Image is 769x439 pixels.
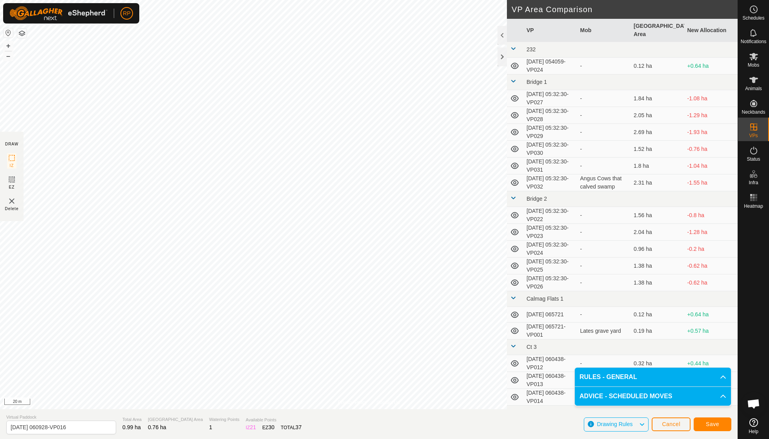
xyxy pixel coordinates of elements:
[122,424,141,430] span: 0.99 ha
[580,174,628,191] div: Angus Cows that calved swamp
[9,6,108,20] img: Gallagher Logo
[749,429,758,434] span: Help
[250,424,256,430] span: 21
[4,28,13,38] button: Reset Map
[745,86,762,91] span: Animals
[122,416,142,423] span: Total Area
[6,414,116,421] span: Virtual Paddock
[209,424,212,430] span: 1
[580,359,628,368] div: -
[684,258,738,274] td: -0.62 ha
[684,124,738,141] td: -1.93 ha
[7,196,16,206] img: VP
[527,296,563,302] span: Calmag Flats 1
[9,184,15,190] span: EZ
[631,124,684,141] td: 2.69 ha
[523,158,577,174] td: [DATE] 05:32:30-VP031
[749,180,758,185] span: Infra
[527,46,536,53] span: 232
[580,128,628,136] div: -
[523,241,577,258] td: [DATE] 05:32:30-VP024
[684,307,738,323] td: +0.64 ha
[523,355,577,372] td: [DATE] 060438-VP012
[523,107,577,124] td: [DATE] 05:32:30-VP028
[523,124,577,141] td: [DATE] 05:32:30-VP029
[527,79,547,85] span: Bridge 1
[123,9,130,18] span: RP
[4,41,13,51] button: +
[684,241,738,258] td: -0.2 ha
[523,274,577,291] td: [DATE] 05:32:30-VP026
[377,399,400,406] a: Contact Us
[684,158,738,174] td: -1.04 ha
[694,417,731,431] button: Save
[684,355,738,372] td: +0.44 ha
[523,372,577,389] td: [DATE] 060438-VP013
[580,211,628,219] div: -
[246,423,256,432] div: IZ
[10,163,14,169] span: IZ
[631,174,684,191] td: 2.31 ha
[580,279,628,287] div: -
[684,19,738,42] th: New Allocation
[631,158,684,174] td: 1.8 ha
[631,58,684,74] td: 0.12 ha
[262,423,275,432] div: EZ
[523,19,577,42] th: VP
[5,206,19,212] span: Delete
[575,368,731,386] p-accordion-header: RULES - GENERAL
[684,207,738,224] td: -0.8 ha
[631,307,684,323] td: 0.12 ha
[684,107,738,124] td: -1.29 ha
[580,162,628,170] div: -
[748,63,759,67] span: Mobs
[597,421,632,427] span: Drawing Rules
[749,133,758,138] span: VPs
[580,145,628,153] div: -
[631,207,684,224] td: 1.56 ha
[281,423,302,432] div: TOTAL
[338,399,367,406] a: Privacy Policy
[631,241,684,258] td: 0.96 ha
[580,111,628,120] div: -
[744,204,763,209] span: Heatmap
[209,416,239,423] span: Watering Points
[631,224,684,241] td: 2.04 ha
[684,58,738,74] td: +0.64 ha
[577,19,631,42] th: Mob
[631,19,684,42] th: [GEOGRAPHIC_DATA] Area
[631,323,684,339] td: 0.19 ha
[684,224,738,241] td: -1.28 ha
[580,245,628,253] div: -
[742,392,765,415] div: Open chat
[652,417,691,431] button: Cancel
[580,94,628,103] div: -
[742,16,764,20] span: Schedules
[738,415,769,437] a: Help
[575,387,731,406] p-accordion-header: ADVICE - SCHEDULED MOVES
[631,274,684,291] td: 1.38 ha
[631,141,684,158] td: 1.52 ha
[684,174,738,191] td: -1.55 ha
[148,416,203,423] span: [GEOGRAPHIC_DATA] Area
[580,62,628,70] div: -
[580,327,628,335] div: Lates grave yard
[523,307,577,323] td: [DATE] 065721
[706,421,719,427] span: Save
[684,141,738,158] td: -0.76 ha
[747,157,760,161] span: Status
[579,372,637,382] span: RULES - GENERAL
[523,90,577,107] td: [DATE] 05:32:30-VP027
[631,107,684,124] td: 2.05 ha
[684,274,738,291] td: -0.62 ha
[5,141,18,147] div: DRAW
[684,323,738,339] td: +0.57 ha
[631,258,684,274] td: 1.38 ha
[523,323,577,339] td: [DATE] 065721-VP001
[580,262,628,270] div: -
[662,421,680,427] span: Cancel
[523,207,577,224] td: [DATE] 05:32:30-VP022
[523,58,577,74] td: [DATE] 054059-VP024
[268,424,275,430] span: 30
[684,90,738,107] td: -1.08 ha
